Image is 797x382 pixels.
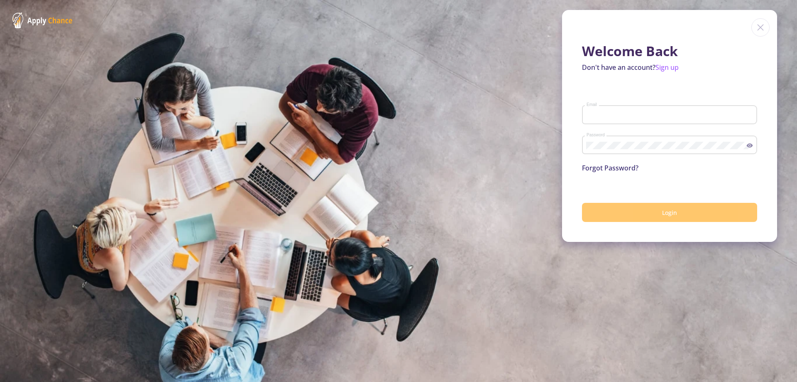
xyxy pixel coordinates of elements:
h1: Welcome Back [582,43,757,59]
a: Forgot Password? [582,163,638,173]
img: close icon [751,18,770,37]
img: ApplyChance Logo [12,12,73,28]
span: Login [662,209,677,217]
a: Sign up [655,63,679,72]
button: Login [582,203,757,222]
p: Don't have an account? [582,62,757,72]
